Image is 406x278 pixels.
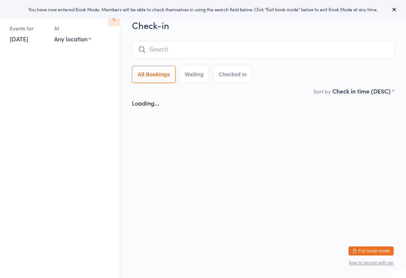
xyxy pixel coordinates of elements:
[332,87,394,95] div: Check in time (DESC)
[132,66,176,83] button: All Bookings
[54,35,91,43] div: Any location
[132,41,394,58] input: Search
[54,22,91,35] div: At
[132,19,394,31] h2: Check-in
[213,66,253,83] button: Checked in
[132,99,159,107] div: Loading...
[314,88,331,95] label: Sort by
[348,246,394,255] button: Exit kiosk mode
[179,66,209,83] button: Waiting
[10,22,47,35] div: Events for
[12,6,394,12] div: You have now entered Kiosk Mode. Members will be able to check themselves in using the search fie...
[10,35,28,43] a: [DATE]
[349,260,394,266] button: how to secure with pin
